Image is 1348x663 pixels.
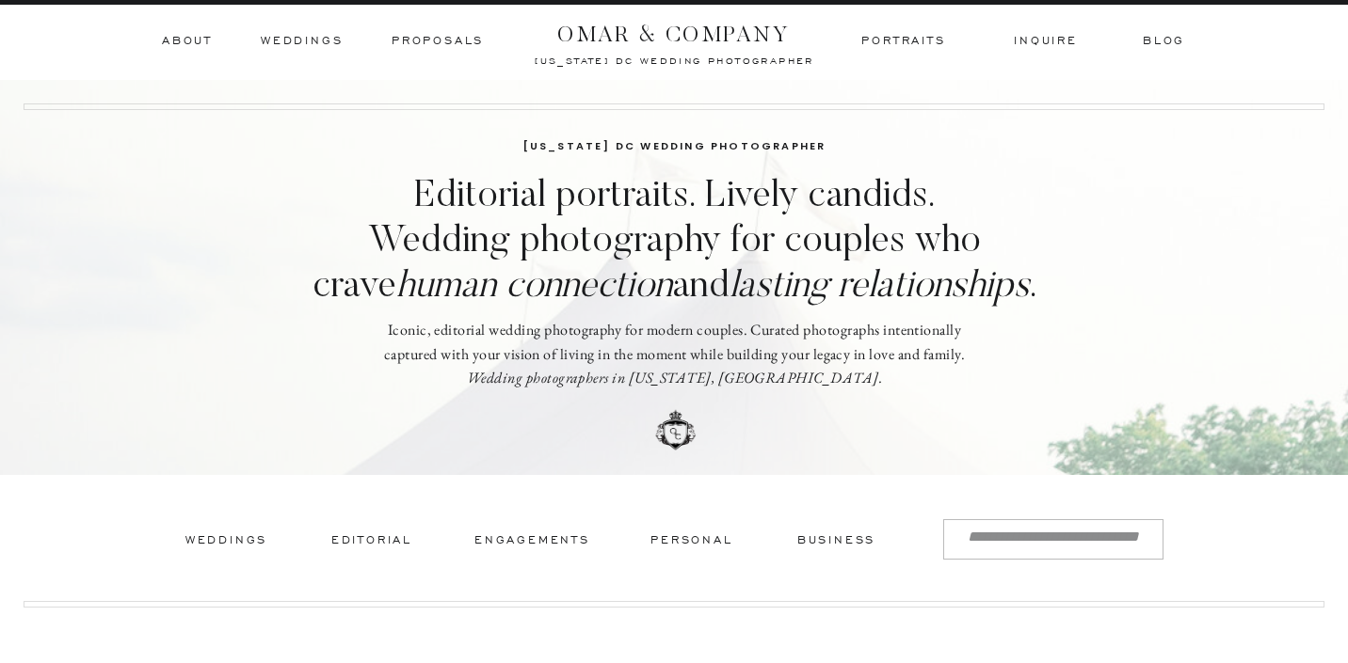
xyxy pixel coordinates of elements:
a: BLOG [1143,33,1182,50]
a: Proposals [392,33,484,50]
a: OMAR & COMPANY [522,16,826,41]
a: ABOUT [162,33,211,50]
h3: Editorial portraits. Lively candids. Wedding photography for couples who crave and . [286,175,1063,310]
a: personal [649,532,735,552]
a: editorial [329,532,414,552]
i: lasting relationships [730,269,1030,307]
a: Weddings [261,33,343,50]
a: [US_STATE] dc wedding photographer [484,55,865,64]
a: Wedding photographers in [US_STATE], [GEOGRAPHIC_DATA]. [467,368,882,387]
a: business [795,532,877,552]
a: Engagements [474,532,589,552]
i: human connection [396,269,672,307]
a: inquire [1014,33,1078,50]
a: Weddings [184,532,269,552]
a: [US_STATE] dc wedding photographer [522,137,826,157]
p: Iconic, editorial wedding photography for modern couples. Curated photographs intentionally captu... [379,318,970,405]
a: Portraits [859,33,948,50]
